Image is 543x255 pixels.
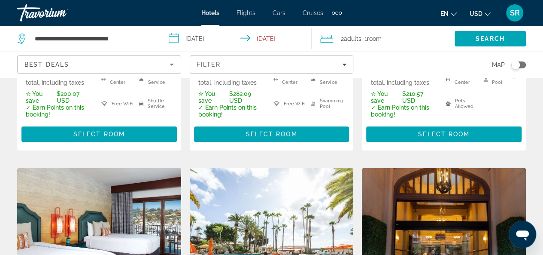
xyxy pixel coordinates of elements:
[73,131,125,138] span: Select Room
[97,94,135,114] li: Free WiFi
[26,90,55,104] span: ✮ You save
[370,90,400,104] span: ✮ You save
[367,35,382,42] span: Room
[135,94,173,114] li: Shuttle Service
[26,90,91,104] p: $200.07 USD
[197,61,221,68] span: Filter
[441,70,479,90] li: Fitness Center
[198,79,263,86] p: total, including taxes
[17,2,103,24] a: Travorium
[26,79,91,86] p: total, including taxes
[198,90,263,104] p: $282.09 USD
[306,94,345,114] li: Swimming Pool
[24,59,174,70] mat-select: Sort by
[190,55,354,74] button: Filters
[303,9,323,16] a: Cruises
[492,59,505,71] span: Map
[440,7,457,20] button: Change language
[21,126,177,142] button: Select Room
[198,104,263,118] p: ✓ Earn Points on this booking!
[470,7,491,20] button: Change currency
[504,4,526,22] button: User Menu
[269,70,307,90] li: Fitness Center
[24,61,69,68] span: Best Deals
[135,70,173,90] li: Room Service
[509,221,536,248] iframe: Button to launch messaging window
[455,31,526,46] button: Search
[97,70,135,90] li: Fitness Center
[26,104,91,118] p: ✓ Earn Points on this booking!
[237,9,255,16] a: Flights
[418,131,470,138] span: Select Room
[370,90,435,104] p: $210.57 USD
[246,131,297,138] span: Select Room
[341,33,361,45] span: 2
[441,94,479,114] li: Pets Allowed
[344,35,361,42] span: Adults
[201,9,219,16] a: Hotels
[198,90,227,104] span: ✮ You save
[505,61,526,69] button: Toggle map
[470,10,482,17] span: USD
[273,9,285,16] a: Cars
[194,128,349,138] a: Select Room
[312,26,455,52] button: Travelers: 2 adults, 0 children
[370,79,435,86] p: total, including taxes
[366,126,522,142] button: Select Room
[476,35,505,42] span: Search
[510,9,520,17] span: SR
[479,70,517,90] li: Swimming Pool
[361,33,382,45] span: , 1
[34,32,147,45] input: Search hotel destination
[194,126,349,142] button: Select Room
[440,10,449,17] span: en
[366,128,522,138] a: Select Room
[306,70,345,90] li: Room Service
[269,94,307,114] li: Free WiFi
[160,26,312,52] button: Select check in and out date
[370,104,435,118] p: ✓ Earn Points on this booking!
[21,128,177,138] a: Select Room
[332,6,342,20] button: Extra navigation items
